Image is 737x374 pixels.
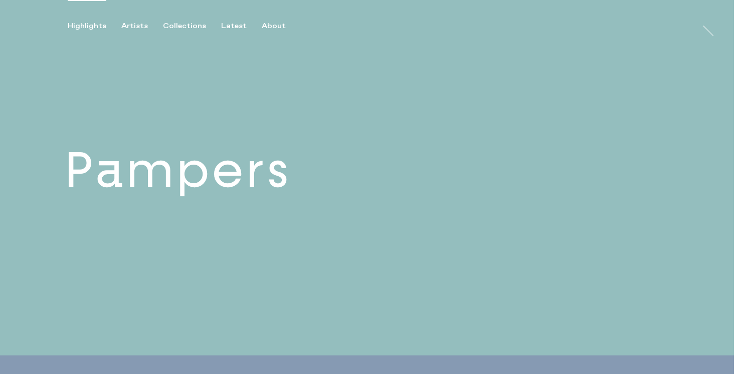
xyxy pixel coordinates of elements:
[121,22,148,31] div: Artists
[221,22,262,31] button: Latest
[68,22,121,31] button: Highlights
[221,22,247,31] div: Latest
[121,22,163,31] button: Artists
[262,22,286,31] div: About
[163,22,206,31] div: Collections
[68,22,106,31] div: Highlights
[163,22,221,31] button: Collections
[262,22,301,31] button: About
